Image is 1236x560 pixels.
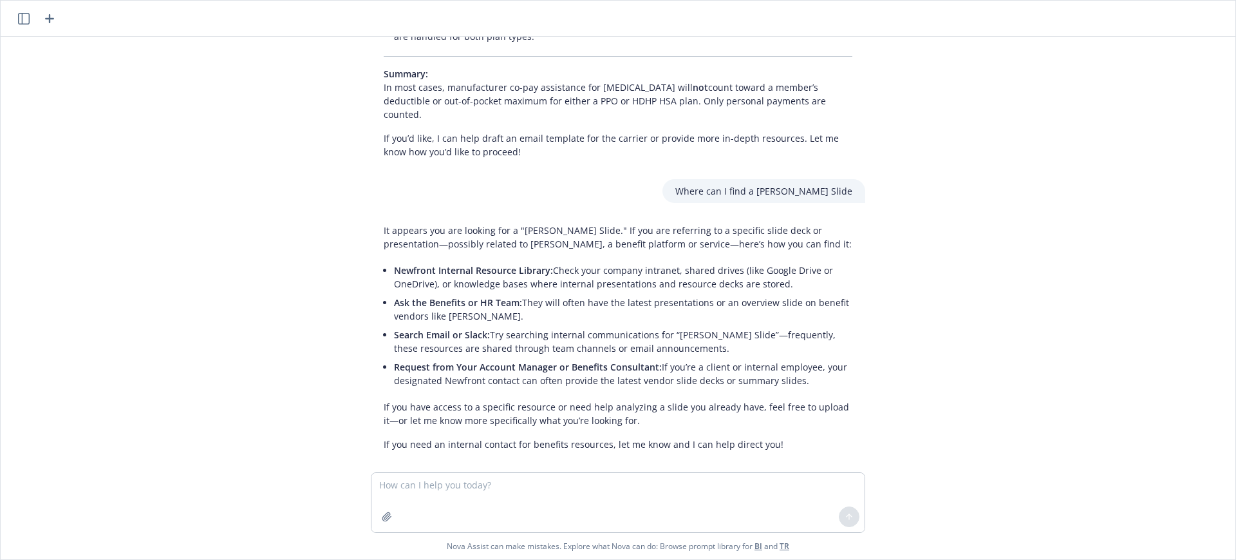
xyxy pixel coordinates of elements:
span: Summary: [384,68,428,80]
p: If you have access to a specific resource or need help analyzing a slide you already have, feel f... [384,400,852,427]
span: Search Email or Slack: [394,329,490,341]
span: Request from Your Account Manager or Benefits Consultant: [394,361,662,373]
a: BI [754,541,762,552]
li: They will often have the latest presentations or an overview slide on benefit vendors like [PERSO... [394,293,852,325]
span: Newfront Internal Resource Library: [394,264,553,276]
p: If you need an internal contact for benefits resources, let me know and I can help direct you! [384,438,852,451]
li: If you’re a client or internal employee, your designated Newfront contact can often provide the l... [394,358,852,390]
p: Where can I find a [PERSON_NAME] Slide [675,184,852,198]
span: Ask the Benefits or HR Team: [394,296,522,309]
li: Check your company intranet, shared drives (like Google Drive or OneDrive), or knowledge bases wh... [394,261,852,293]
li: Try searching internal communications for “[PERSON_NAME] Slide”—frequently, these resources are s... [394,325,852,358]
span: Nova Assist can make mistakes. Explore what Nova can do: Browse prompt library for and [6,533,1230,559]
p: If you’d like, I can help draft an email template for the carrier or provide more in-depth resour... [384,131,852,159]
a: TR [780,541,789,552]
p: In most cases, manufacturer co-pay assistance for [MEDICAL_DATA] will count toward a member’s ded... [384,67,852,121]
p: It appears you are looking for a "[PERSON_NAME] Slide." If you are referring to a specific slide ... [384,224,852,251]
span: not [693,81,708,93]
